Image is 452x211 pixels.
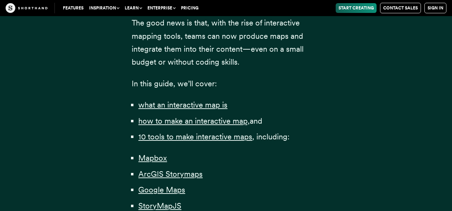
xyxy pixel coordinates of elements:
[424,3,446,13] a: Sign in
[178,3,201,13] a: Pricing
[145,3,178,13] button: Enterprise
[336,3,377,13] a: Start Creating
[138,132,252,141] a: 10 tools to make interactive maps
[6,3,48,13] img: The Craft
[132,18,304,66] span: The good news is that, with the rise of interactive mapping tools, teams can now produce maps and...
[138,169,203,179] a: ArcGIS Storymaps
[252,132,290,141] span: , including:
[250,116,262,125] span: and
[138,116,250,125] a: how to make an interactive map,
[138,185,185,194] a: Google Maps
[60,3,86,13] a: Features
[380,3,421,13] a: Contact Sales
[86,3,122,13] button: Inspiration
[138,201,181,210] a: StoryMapJS
[138,100,227,109] a: what an interactive map is
[132,79,217,88] span: In this guide, we’ll cover:
[122,3,145,13] button: Learn
[138,153,167,162] a: Mapbox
